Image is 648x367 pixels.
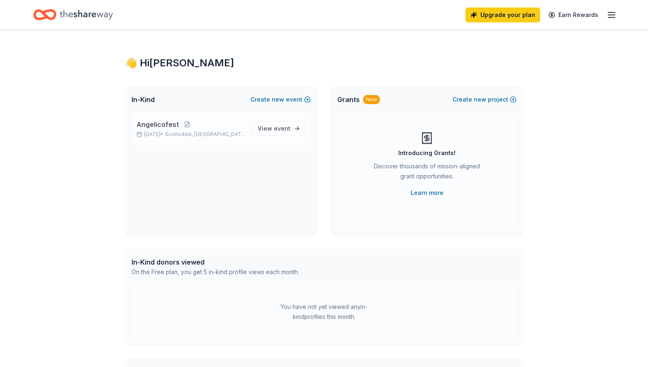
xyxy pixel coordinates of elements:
p: [DATE] • [136,131,246,138]
span: Angelicofest [136,119,179,129]
div: You have not yet viewed any in-kind profiles this month. [272,302,376,322]
a: Home [33,5,113,24]
a: Learn more [411,188,443,198]
span: Grants [337,95,360,105]
div: In-Kind donors viewed [132,257,299,267]
button: Createnewevent [251,95,311,105]
a: View event [252,121,306,136]
span: new [272,95,284,105]
span: View [258,124,290,134]
button: Createnewproject [453,95,516,105]
div: 👋 Hi [PERSON_NAME] [125,56,523,70]
div: Introducing Grants! [398,148,456,158]
div: New [363,95,380,104]
div: Discover thousands of mission-aligned grant opportunities. [370,161,483,185]
span: In-Kind [132,95,155,105]
a: Upgrade your plan [465,7,540,22]
span: new [474,95,486,105]
div: On the Free plan, you get 5 in-kind profile views each month. [132,267,299,277]
span: Scottsdale, [GEOGRAPHIC_DATA] [165,131,246,138]
span: event [274,125,290,132]
a: Earn Rewards [543,7,603,22]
